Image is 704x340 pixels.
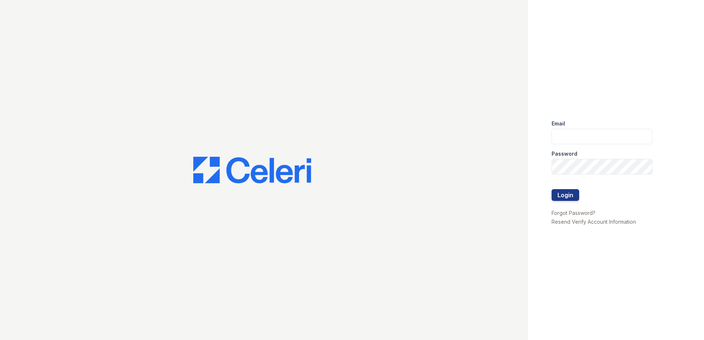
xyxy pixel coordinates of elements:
[552,210,595,216] a: Forgot Password?
[552,150,577,157] label: Password
[193,157,311,183] img: CE_Logo_Blue-a8612792a0a2168367f1c8372b55b34899dd931a85d93a1a3d3e32e68fde9ad4.png
[552,219,636,225] a: Resend Verify Account Information
[552,120,565,127] label: Email
[552,189,579,201] button: Login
